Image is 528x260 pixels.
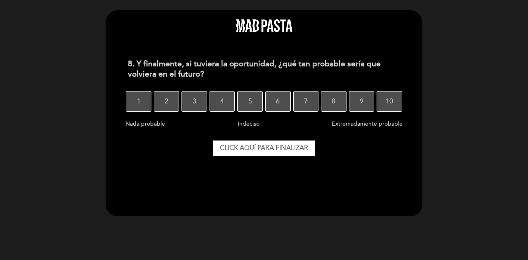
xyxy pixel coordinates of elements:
div: 8. Y finalmente, si tuviera la oportunidad, ¿qué tan probable sería que volviera en el futuro? [121,54,406,84]
button: 3 [181,91,207,112]
span: Nada probable [125,120,165,127]
button: 10 [377,91,402,112]
button: 4 [210,91,235,112]
span: 6 [276,90,280,113]
span: Extremadamente probable [332,120,403,127]
span: 10 [386,90,393,113]
button: Click aquí para finalizar [213,141,315,156]
button: 7 [293,91,319,112]
span: 2 [165,90,168,113]
span: Indeciso [238,120,259,127]
button: 1 [126,91,151,112]
img: header_1692312841.png [235,19,293,33]
span: 8 [332,90,335,113]
span: 9 [360,90,363,113]
button: 9 [349,91,375,112]
span: 7 [304,90,308,113]
button: 8 [321,91,346,112]
button: 6 [265,91,291,112]
span: 1 [137,90,141,113]
button: 2 [154,91,179,112]
span: 3 [193,90,196,113]
span: 4 [220,90,224,113]
button: 5 [237,91,263,112]
span: 5 [248,90,252,113]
